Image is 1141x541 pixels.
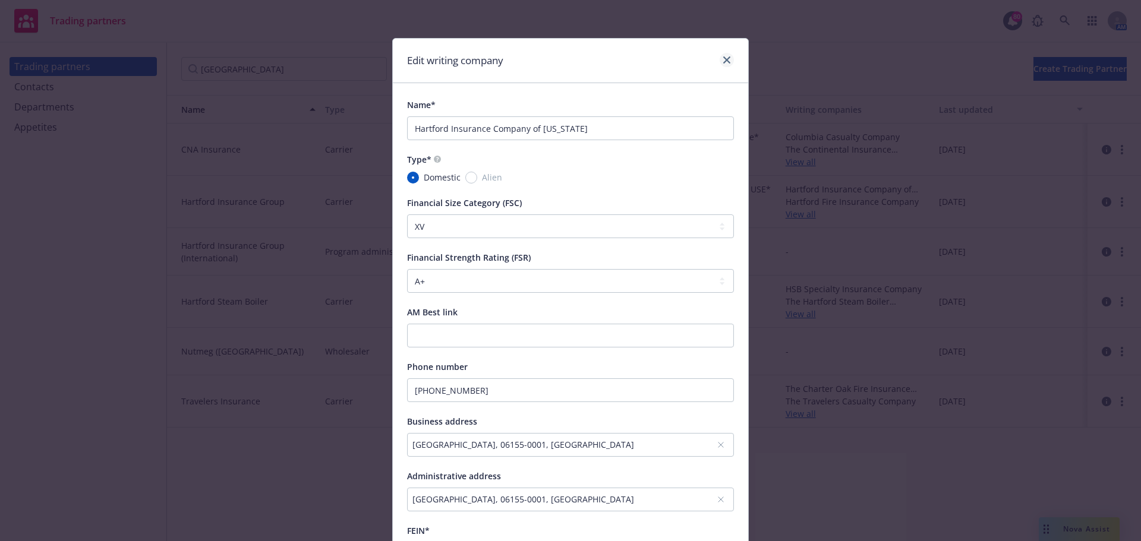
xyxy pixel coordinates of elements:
span: Business address [407,416,477,427]
div: [GEOGRAPHIC_DATA], 06155-0001, [GEOGRAPHIC_DATA] [412,493,717,505]
input: Alien [465,172,477,184]
span: AM Best link [407,306,458,318]
span: Domestic [424,171,461,184]
span: Phone number [407,361,468,372]
span: Name* [407,99,436,110]
a: close [720,53,734,67]
span: Financial Size Category (FSC) [407,197,522,208]
button: [GEOGRAPHIC_DATA], 06155-0001, [GEOGRAPHIC_DATA] [407,433,734,457]
span: Financial Strength Rating (FSR) [407,252,531,263]
button: [GEOGRAPHIC_DATA], 06155-0001, [GEOGRAPHIC_DATA] [407,488,734,511]
span: Administrative address [407,470,501,482]
input: Domestic [407,172,419,184]
div: [GEOGRAPHIC_DATA], 06155-0001, [GEOGRAPHIC_DATA] [412,438,717,451]
span: Type* [407,154,431,165]
span: Alien [482,171,502,184]
span: FEIN* [407,525,430,536]
h1: Edit writing company [407,53,503,68]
